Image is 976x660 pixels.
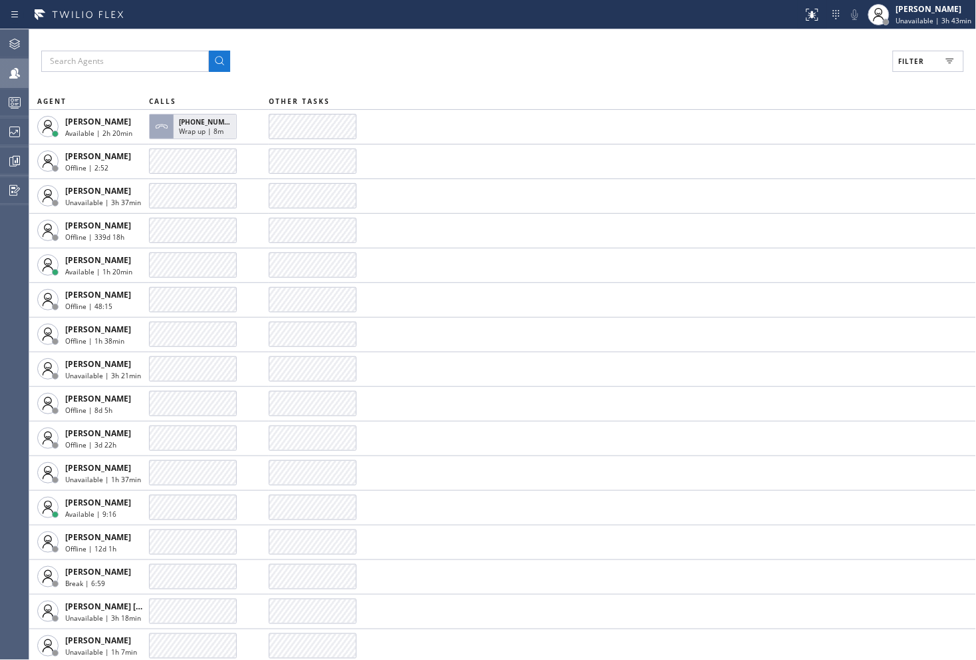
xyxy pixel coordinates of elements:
span: [PERSON_NAME] [65,635,131,647]
span: Break | 6:59 [65,579,105,588]
span: [PERSON_NAME] [65,428,131,439]
span: Offline | 48:15 [65,302,112,311]
span: Available | 1h 20min [65,267,132,276]
span: Offline | 2:52 [65,163,108,172]
span: [PHONE_NUMBER] [179,117,240,127]
span: OTHER TASKS [269,97,330,106]
span: [PERSON_NAME] [65,497,131,508]
span: [PERSON_NAME] [65,566,131,577]
span: [PERSON_NAME] [65,116,131,127]
span: [PERSON_NAME] [65,151,131,162]
span: Unavailable | 1h 37min [65,475,141,484]
button: Mute [846,5,864,24]
span: Offline | 3d 22h [65,440,116,450]
span: [PERSON_NAME] [65,254,131,266]
span: Unavailable | 3h 18min [65,613,141,623]
span: Unavailable | 3h 21min [65,371,141,380]
span: [PERSON_NAME] [65,531,131,543]
span: AGENT [37,97,67,106]
span: Available | 9:16 [65,509,116,519]
span: Wrap up | 8m [179,127,224,136]
span: Offline | 8d 5h [65,406,112,415]
span: Offline | 1h 38min [65,336,124,346]
span: Unavailable | 3h 43min [896,16,972,25]
span: Available | 2h 20min [65,129,132,138]
span: [PERSON_NAME] [PERSON_NAME] [65,601,199,612]
span: Unavailable | 3h 37min [65,198,141,207]
span: Offline | 12d 1h [65,544,116,553]
input: Search Agents [41,51,209,72]
span: Filter [899,57,925,66]
span: [PERSON_NAME] [65,185,131,196]
button: Filter [893,51,964,72]
span: Unavailable | 1h 7min [65,648,137,657]
button: [PHONE_NUMBER]Wrap up | 8m [149,110,241,143]
span: [PERSON_NAME] [65,393,131,404]
span: [PERSON_NAME] [65,358,131,370]
span: [PERSON_NAME] [65,462,131,474]
div: [PERSON_NAME] [896,3,972,15]
span: CALLS [149,97,176,106]
span: [PERSON_NAME] [65,289,131,300]
span: [PERSON_NAME] [65,220,131,231]
span: Offline | 339d 18h [65,232,124,242]
span: [PERSON_NAME] [65,324,131,335]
